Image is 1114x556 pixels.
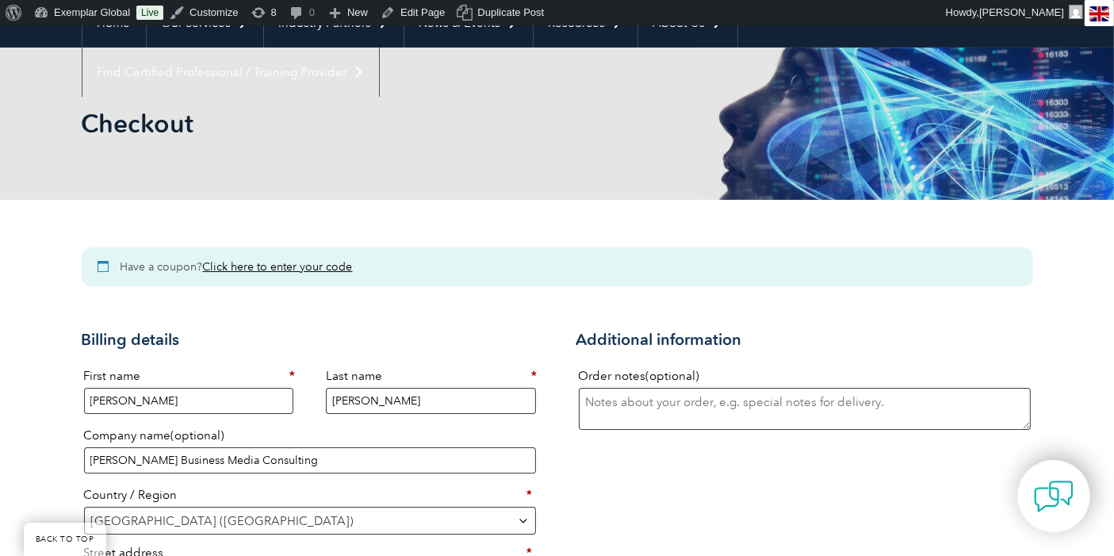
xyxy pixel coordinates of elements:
span: Country / Region [84,507,536,535]
a: Enter your coupon code [203,260,353,274]
img: contact-chat.png [1034,477,1074,516]
label: Order notes [579,364,1031,388]
label: First name [84,364,294,388]
span: (optional) [646,369,700,383]
img: en [1089,6,1109,21]
label: Country / Region [84,483,536,507]
a: Find Certified Professional / Training Provider [82,48,379,97]
span: [PERSON_NAME] [979,6,1064,18]
h3: Billing details [82,330,538,350]
h3: Additional information [576,330,1033,350]
h2: Checkout [82,111,748,136]
span: United States (US) [85,508,535,534]
div: Have a coupon? [82,247,1033,286]
a: Live [136,6,163,20]
span: (optional) [171,428,225,443]
label: Company name [84,424,536,447]
label: Last name [326,364,536,388]
a: BACK TO TOP [24,523,106,556]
